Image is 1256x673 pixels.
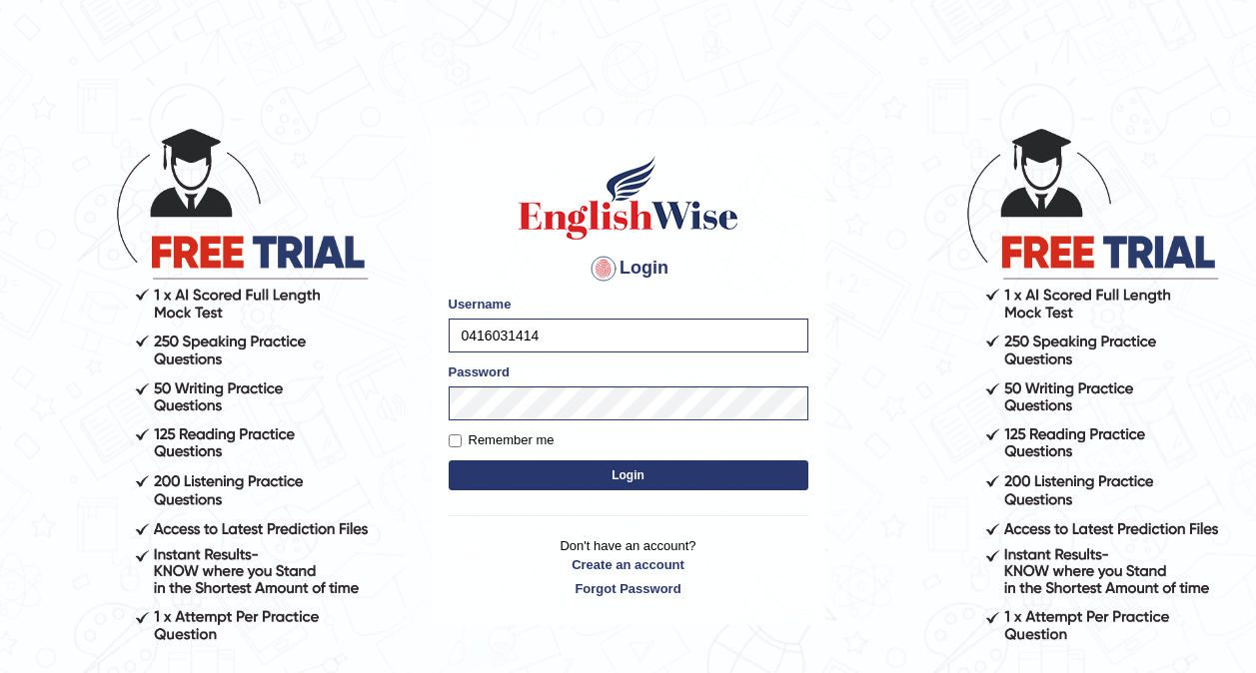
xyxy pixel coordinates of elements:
a: Create an account [449,555,808,574]
label: Password [449,362,510,381]
img: Logo of English Wise sign in for intelligent practice with AI [515,153,742,243]
h4: Login [449,253,808,285]
button: Login [449,460,808,490]
label: Username [449,295,512,314]
p: Don't have an account? [449,536,808,598]
a: Forgot Password [449,579,808,598]
input: Remember me [449,434,462,447]
label: Remember me [449,430,555,450]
